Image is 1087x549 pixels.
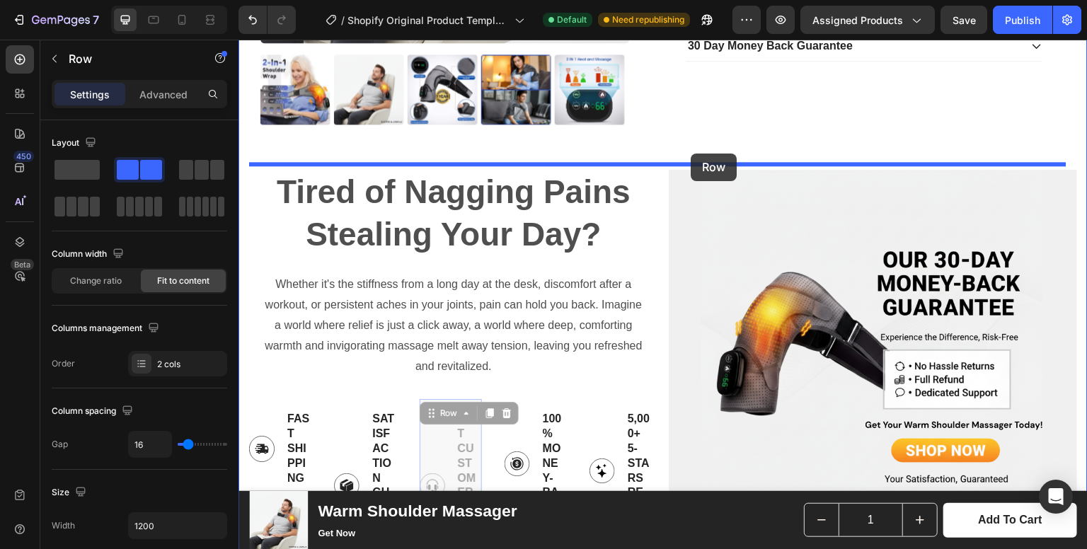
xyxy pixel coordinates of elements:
span: Change ratio [70,274,122,287]
div: Width [52,519,75,532]
span: Fit to content [157,274,209,287]
p: Row [69,50,189,67]
input: Auto [129,513,226,538]
span: Assigned Products [812,13,903,28]
div: Column width [52,245,127,264]
div: Beta [11,259,34,270]
span: / [341,13,345,28]
div: Publish [1005,13,1040,28]
input: Auto [129,432,171,457]
div: Layout [52,134,99,153]
div: Undo/Redo [238,6,296,34]
div: Open Intercom Messenger [1039,480,1073,514]
div: 450 [13,151,34,162]
div: Order [52,357,75,370]
div: Columns management [52,319,162,338]
div: Gap [52,438,68,451]
div: 2 cols [157,358,224,371]
button: 7 [6,6,105,34]
span: Shopify Original Product Template [347,13,509,28]
button: Publish [993,6,1052,34]
span: Default [557,13,587,26]
div: Column spacing [52,402,136,421]
p: Settings [70,87,110,102]
span: Save [953,14,976,26]
span: Need republishing [612,13,684,26]
button: Save [941,6,987,34]
iframe: Design area [238,40,1087,549]
p: 7 [93,11,99,28]
button: Assigned Products [800,6,935,34]
div: Size [52,483,89,502]
p: Advanced [139,87,188,102]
